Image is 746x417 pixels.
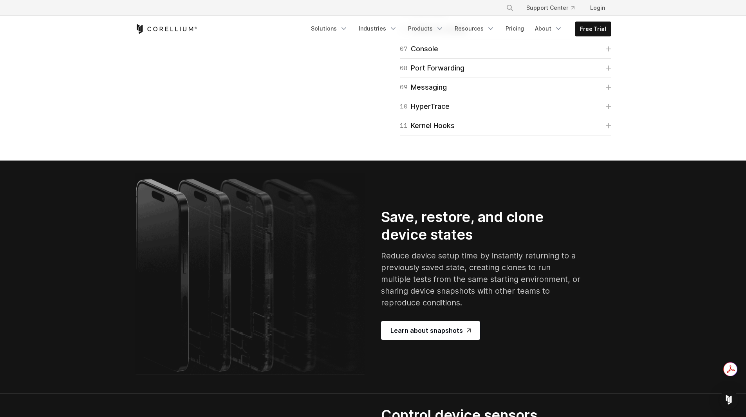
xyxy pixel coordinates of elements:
a: 11Kernel Hooks [400,120,611,131]
div: Kernel Hooks [400,120,455,131]
span: 09 [400,82,408,93]
div: Navigation Menu [306,22,611,36]
span: 10 [400,101,408,112]
img: A lineup of five iPhone models becoming more gradient [135,173,365,375]
a: Pricing [501,22,529,36]
span: 07 [400,43,408,54]
a: Resources [450,22,499,36]
a: Login [584,1,611,15]
h2: Save, restore, and clone device states [381,208,582,244]
a: Solutions [306,22,352,36]
a: Industries [354,22,402,36]
div: HyperTrace [400,101,450,112]
a: 10HyperTrace [400,101,611,112]
span: 11 [400,120,408,131]
span: 08 [400,63,408,74]
button: Search [503,1,517,15]
a: 09Messaging [400,82,611,93]
a: Learn about snapshots [381,321,480,340]
a: Support Center [520,1,581,15]
a: Corellium Home [135,24,197,34]
div: Navigation Menu [497,1,611,15]
a: 07Console [400,43,611,54]
span: Learn about snapshots [390,326,471,335]
div: Port Forwarding [400,63,464,74]
p: Reduce device setup time by instantly returning to a previously saved state, creating clones to r... [381,250,582,309]
a: Products [403,22,448,36]
div: Open Intercom Messenger [719,390,738,409]
a: 08Port Forwarding [400,63,611,74]
a: About [530,22,567,36]
a: Free Trial [575,22,611,36]
div: Messaging [400,82,447,93]
div: Console [400,43,438,54]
